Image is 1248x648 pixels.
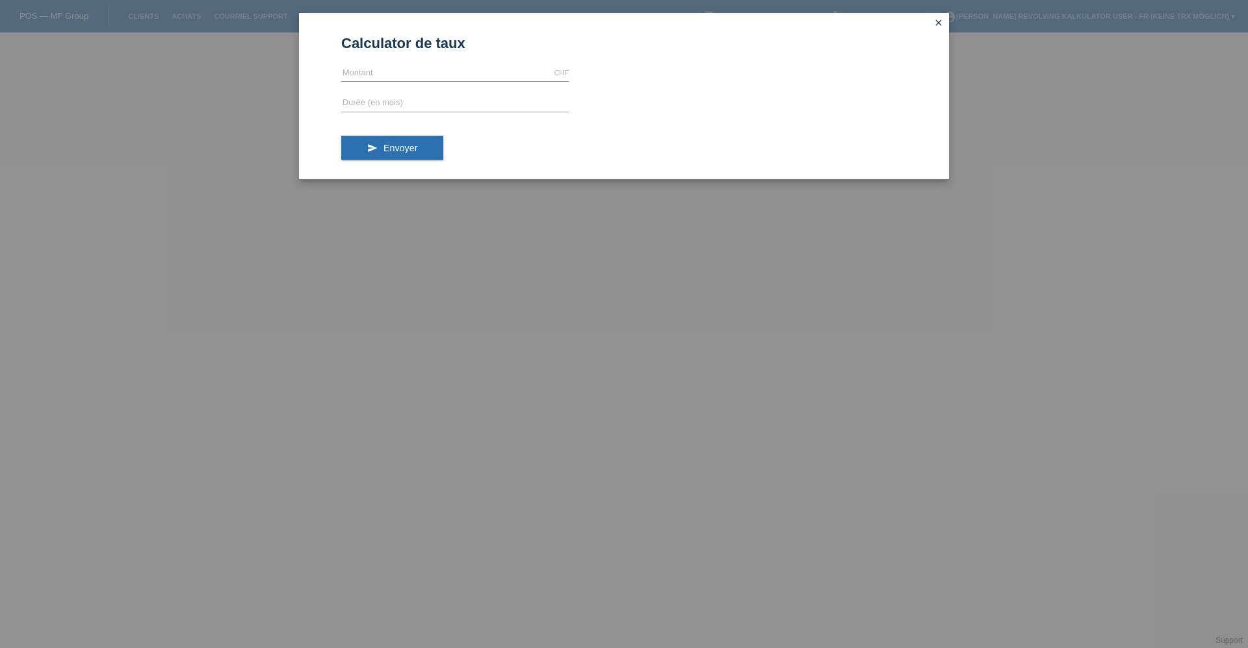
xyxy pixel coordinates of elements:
[383,143,417,153] span: Envoyer
[930,16,947,31] a: close
[554,69,569,77] div: CHF
[341,136,443,160] button: send Envoyer
[367,143,378,153] i: send
[341,35,907,51] h1: Calculator de taux
[933,18,944,28] i: close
